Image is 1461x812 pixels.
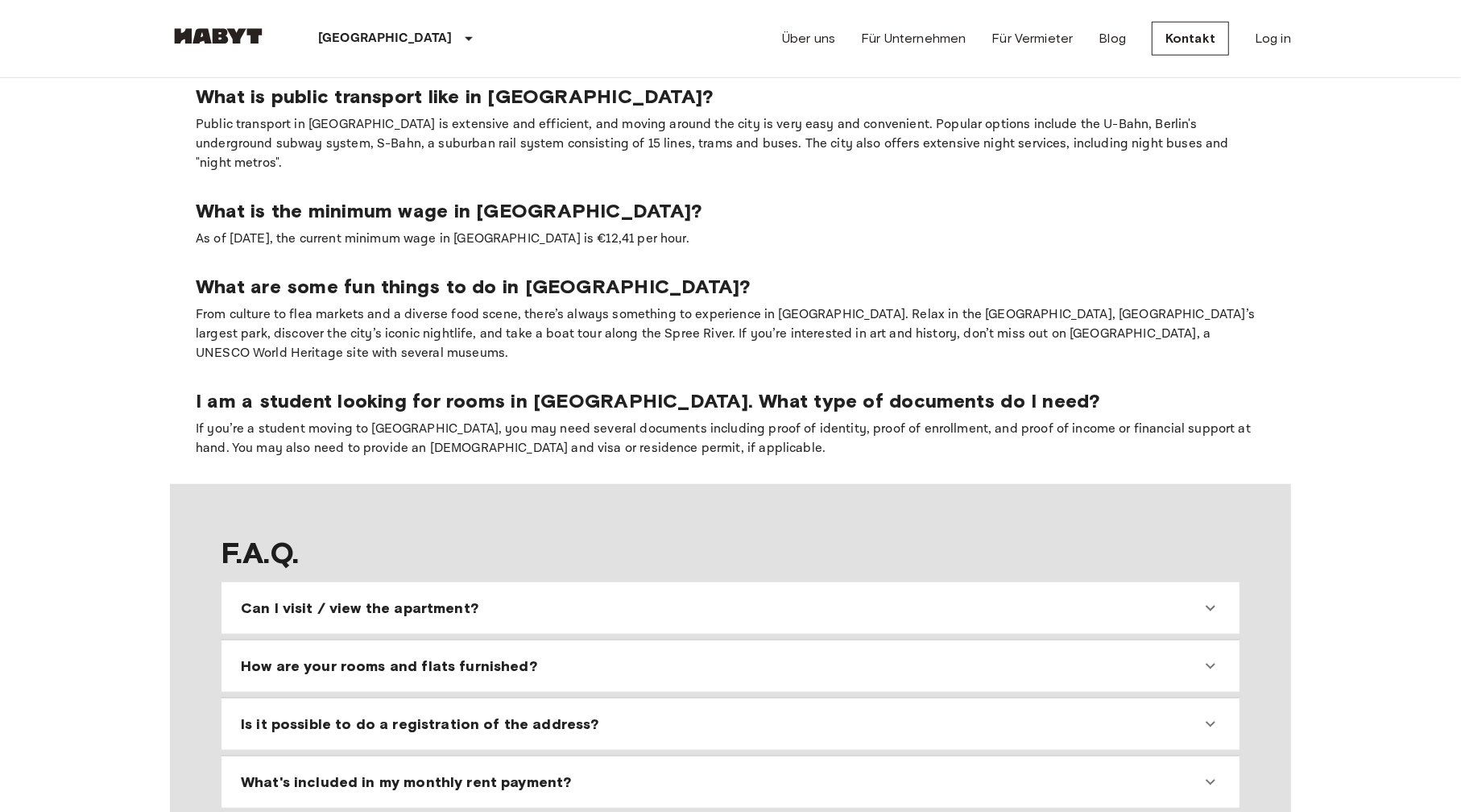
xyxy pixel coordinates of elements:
p: What is public transport like in [GEOGRAPHIC_DATA]? [196,85,1265,109]
span: Can I visit / view the apartment? [241,599,478,618]
div: Is it possible to do a registration of the address? [228,705,1233,744]
p: From culture to flea markets and a diverse food scene, there’s always something to experience in ... [196,305,1265,363]
div: Can I visit / view the apartment? [228,589,1233,628]
p: Public transport in [GEOGRAPHIC_DATA] is extensive and efficient, and moving around the city is v... [196,115,1265,173]
p: If you’re a student moving to [GEOGRAPHIC_DATA], you may need several documents including proof o... [196,420,1265,458]
img: Habyt [170,28,267,44]
p: What are some fun things to do in [GEOGRAPHIC_DATA]? [196,275,1265,299]
span: Is it possible to do a registration of the address? [241,715,599,734]
a: Über uns [782,29,835,48]
p: As of [DATE], the current minimum wage in [GEOGRAPHIC_DATA] is €12,41 per hour. [196,230,1265,249]
span: What's included in my monthly rent payment? [241,773,571,792]
p: What is the minimum wage in [GEOGRAPHIC_DATA]? [196,199,1265,223]
a: Für Vermieter [991,29,1073,48]
p: [GEOGRAPHIC_DATA] [318,29,453,48]
span: How are your rooms and flats furnished? [241,657,537,676]
div: How are your rooms and flats furnished? [228,647,1233,686]
div: What's included in my monthly rent payment? [228,763,1233,802]
span: F.A.Q. [221,536,1240,570]
a: Blog [1099,29,1126,48]
p: I am a student looking for rooms in [GEOGRAPHIC_DATA]. What type of documents do I need? [196,389,1265,413]
a: Kontakt [1152,22,1229,56]
a: Für Unternehmen [861,29,966,48]
a: Log in [1255,29,1291,48]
